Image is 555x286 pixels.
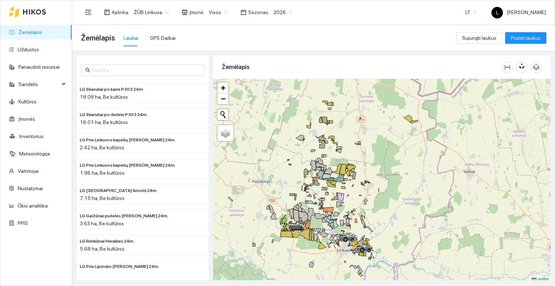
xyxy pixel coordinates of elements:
[80,271,124,277] span: 2.69 ha, Be kultūros
[18,77,60,91] span: Sandėlis
[80,94,128,100] span: 18.08 ha, Be kultūros
[218,125,233,141] a: Layers
[80,221,124,226] span: 3.63 ha, Be kultūros
[80,119,128,125] span: 16.01 ha, Be kultūros
[502,61,513,73] button: column-width
[222,57,502,77] div: Žemėlapis
[182,9,188,15] span: shop
[80,170,125,176] span: 1.96 ha, Be kultūros
[462,34,496,42] span: Sujungti laukus
[511,34,541,42] span: Pridėti laukus
[80,111,148,118] span: LG Skaruliai po dešine P303 24m.
[221,94,225,103] span: −
[124,34,138,42] div: Laukai
[18,99,36,104] a: Kultūros
[104,9,110,15] span: layout
[80,263,159,270] span: LG Prie Lipinsko Herakles 24m.
[18,29,42,35] a: Žemėlapis
[496,7,499,18] span: L
[80,195,125,201] span: 7.15 ha, Be kultūros
[18,168,39,174] a: Vartotojai
[218,82,228,93] a: Zoom in
[532,277,549,282] a: Leaflet
[85,9,91,16] span: menu-fold
[456,32,502,44] button: Sujungti laukus
[80,145,124,150] span: 2.42 ha, Be kultūros
[491,9,546,15] span: [PERSON_NAME]
[80,246,125,252] span: 5.68 ha, Be kultūros
[465,7,477,18] span: LT
[80,187,158,194] span: LG Tričių piliakalnis Arnold 24m.
[80,238,134,245] span: LG Rimkūnai Herakles 24m.
[505,35,546,41] a: Pridėti laukus
[92,66,200,74] input: Paieška
[221,83,225,92] span: +
[81,32,115,44] span: Žemėlapis
[134,7,169,18] span: ŽŪB Linkuva
[85,68,90,73] span: search
[248,8,269,16] span: Sezonas :
[456,35,502,41] a: Sujungti laukus
[80,137,176,144] span: LG Prie Linkuvos kapelių Herakles 24m.
[189,8,205,16] span: Įmonė :
[505,32,546,44] button: Pridėti laukus
[218,93,228,104] a: Zoom out
[502,64,513,70] span: column-width
[150,34,176,42] div: GPS Darbai
[18,116,35,122] a: Įmonės
[80,86,144,93] span: LG Skaruliai po kaire P303 24m.
[19,151,50,157] a: Meteorologija
[18,203,48,209] a: Ūkio analitika
[218,109,228,120] button: Initiate a new search
[80,162,176,169] span: LG Prie Linkuvos kapelių Herakles 24m.
[18,47,39,52] a: Užduotys
[18,220,28,226] a: PPIS
[80,213,168,219] span: LG Gaižūnai pušelės Herakles 24m.
[241,9,246,15] span: calendar
[209,7,228,18] span: Visos
[19,133,44,139] a: Inventorius
[274,7,292,18] span: 2026
[81,5,95,20] button: menu-fold
[18,64,60,70] a: Panaudoti resursai
[18,185,43,191] a: Nustatymai
[112,8,129,16] span: Aplinka :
